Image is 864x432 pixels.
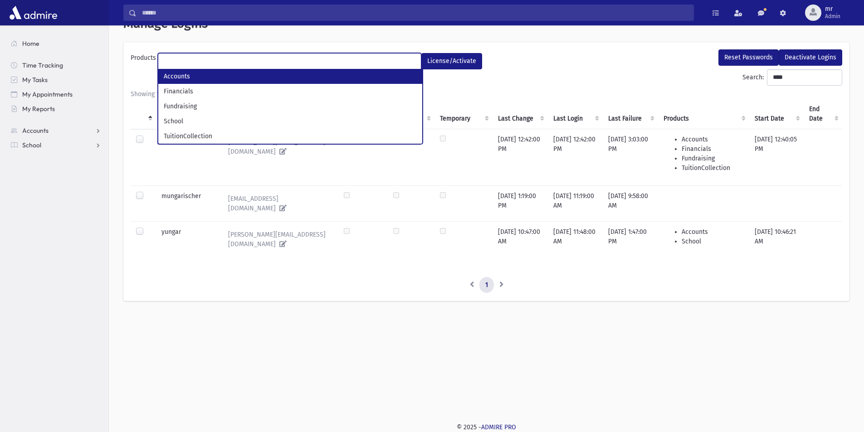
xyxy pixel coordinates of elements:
a: My Reports [4,102,108,116]
li: Financials [158,84,422,99]
div: Showing 1 to 3 of 3 entries (filtered from 93 total entries) [131,89,842,99]
a: My Tasks [4,73,108,87]
div: © 2025 - [123,422,849,432]
td: [DATE] 11:19:00 AM [548,185,603,221]
td: [DATE] 12:42:00 PM [493,129,548,185]
span: Accounts [22,126,49,135]
button: License/Activate [421,53,482,69]
span: My Reports [22,105,55,113]
li: School [158,114,422,129]
a: Home [4,36,108,51]
li: Accounts [682,227,744,237]
th: Temporary : activate to sort column ascending [434,99,493,129]
td: [DATE] 11:48:00 AM [548,221,603,259]
td: [DATE] 1:19:00 PM [493,185,548,221]
td: [DATE] 9:58:00 AM [603,185,658,221]
td: [DATE] 3:03:00 PM [603,129,658,185]
li: Financials [682,144,744,154]
th: Products : activate to sort column ascending [658,99,749,129]
span: mr [825,5,840,13]
button: Deactivate Logins [779,49,842,66]
li: Fundraising [682,154,744,163]
input: Search [137,5,693,21]
span: School [22,141,41,149]
td: [DATE] 1:47:00 PM [603,221,658,259]
button: Reset Passwords [718,49,779,66]
td: rungarischer [156,129,215,185]
li: Accounts [158,69,422,84]
li: Accounts [682,135,744,144]
th: End Date : activate to sort column ascending [804,99,842,129]
th: Last Failure : activate to sort column ascending [603,99,658,129]
a: School [4,138,108,152]
th: Code : activate to sort column ascending [156,99,215,129]
td: [DATE] 12:42:00 PM [548,129,603,185]
th: Start Date : activate to sort column ascending [749,99,804,129]
span: Admin [825,13,840,20]
td: [DATE] 10:47:00 AM [493,221,548,259]
th: Last Change : activate to sort column ascending [493,99,548,129]
span: My Appointments [22,90,73,98]
a: Accounts [4,123,108,138]
a: [EMAIL_ADDRESS][DOMAIN_NAME] [221,191,333,216]
th: Last Login : activate to sort column ascending [548,99,603,129]
a: 1 [479,277,494,293]
span: My Tasks [22,76,48,84]
th: : activate to sort column descending [131,99,156,129]
label: Products [131,53,158,66]
a: [PERSON_NAME][EMAIL_ADDRESS][DOMAIN_NAME] [221,227,333,252]
img: AdmirePro [7,4,59,22]
span: Time Tracking [22,61,63,69]
a: Time Tracking [4,58,108,73]
li: TuitionCollection [158,129,422,144]
span: Home [22,39,39,48]
input: Search: [767,69,842,86]
a: ADMIRE PRO [481,423,516,431]
label: Search: [742,69,842,86]
td: [DATE] 10:46:21 AM [749,221,804,259]
td: yungar [156,221,215,259]
td: mungarischer [156,185,215,221]
li: TuitionCollection [682,163,744,173]
li: School [682,237,744,246]
a: [PERSON_NAME][EMAIL_ADDRESS][DOMAIN_NAME] [221,135,333,159]
a: My Appointments [4,87,108,102]
td: [DATE] 12:40:05 PM [749,129,804,185]
li: Fundraising [158,99,422,114]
